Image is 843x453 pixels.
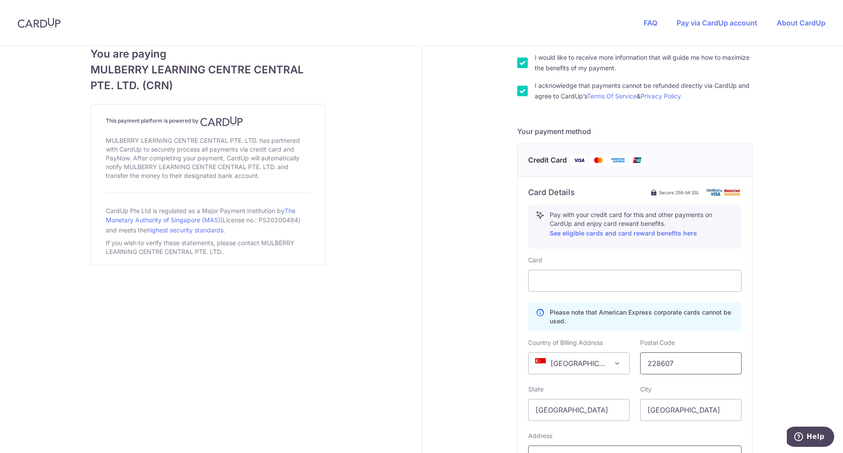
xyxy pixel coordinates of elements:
[18,18,61,28] img: CardUp
[528,352,630,374] span: Singapore
[640,352,742,374] input: Example 123456
[529,353,629,374] span: Singapore
[535,52,753,73] label: I would like to receive more information that will guide me how to maximize the benefits of my pa...
[528,338,603,347] label: Country of Billing Address
[550,210,734,239] p: Pay with your credit card for this and other payments on CardUp and enjoy card reward benefits.
[106,116,310,127] h4: This payment platform is powered by
[609,155,627,166] img: American Express
[570,155,588,166] img: Visa
[528,155,567,166] span: Credit Card
[90,62,326,94] span: MULBERRY LEARNING CENTRE CENTRAL PTE. LTD. (CRN)
[659,189,699,196] span: Secure 256-bit SSL
[640,385,652,394] label: City
[550,308,734,326] p: Please note that American Express corporate cards cannot be used.
[640,338,675,347] label: Postal Code
[628,155,646,166] img: Union Pay
[787,427,834,449] iframe: Opens a widget where you can find more information
[528,431,552,440] label: Address
[528,256,542,265] label: Card
[590,155,607,166] img: Mastercard
[677,18,757,27] a: Pay via CardUp account
[550,229,697,237] a: See eligible cards and card reward benefits here
[641,92,681,100] a: Privacy Policy
[587,92,637,100] a: Terms Of Service
[644,18,657,27] a: FAQ
[528,385,544,394] label: State
[147,226,223,234] a: highest security standards
[535,80,753,101] label: I acknowledge that payments cannot be refunded directly via CardUp and agree to CardUp’s &
[200,116,243,127] img: CardUp
[106,203,310,237] div: CardUp Pte Ltd is regulated as a Major Payment Institution by (License no.: PS20200484) and meets...
[106,134,310,182] div: MULBERRY LEARNING CENTRE CENTRAL PTE. LTD. has partnered with CardUp to securely process all paym...
[517,126,753,137] h5: Your payment method
[90,46,326,62] span: You are paying
[777,18,825,27] a: About CardUp
[106,237,310,258] div: If you wish to verify these statements, please contact MULBERRY LEARNING CENTRE CENTRAL PTE. LTD..
[528,187,575,198] h6: Card Details
[706,188,742,196] img: card secure
[536,275,734,286] iframe: Secure card payment input frame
